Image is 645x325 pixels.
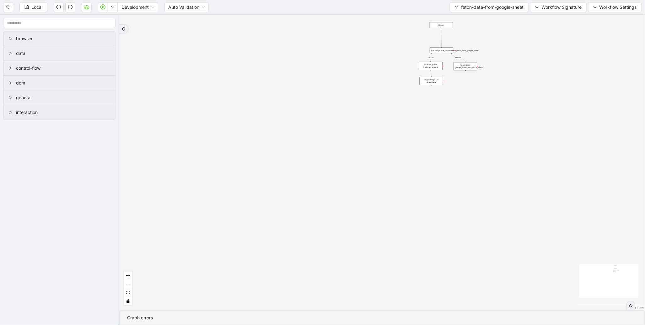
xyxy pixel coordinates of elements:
[54,2,64,12] button: undo
[455,5,459,9] span: down
[56,4,61,9] span: undo
[108,2,118,12] button: down
[454,62,477,70] div: raise_error: google_sheet_data_fetch_failed
[8,51,12,55] span: right
[419,62,443,70] div: execute_code: find_new_emails
[111,5,115,9] span: down
[629,304,633,308] span: double-right
[124,272,132,280] button: zoom in
[6,4,11,9] span: arrow-left
[8,66,12,70] span: right
[84,4,89,9] span: cloud-server
[8,96,12,100] span: right
[8,81,12,85] span: right
[452,54,465,62] g: Edge from luminai_server_request:read_data_from_google_sheet to raise_error: google_sheet_data_fe...
[588,2,642,12] button: downWorkflow Settings
[68,4,73,9] span: redo
[429,22,453,28] div: trigger
[541,4,582,11] span: Workflow Signature
[98,2,108,12] button: play-circle
[530,2,587,12] button: downWorkflow Signature
[3,46,115,61] div: data
[65,2,75,12] button: redo
[3,105,115,120] div: interaction
[124,289,132,297] button: fit view
[3,61,115,75] div: control-flow
[8,111,12,114] span: right
[420,77,443,85] div: set_return_value: sheetData
[168,3,205,12] span: Auto Validation
[16,109,110,116] span: interaction
[430,47,453,53] div: luminai_server_request:read_data_from_google_sheet
[8,37,12,41] span: right
[599,4,637,11] span: Workflow Settings
[3,76,115,90] div: dom
[16,50,110,57] span: data
[16,94,110,101] span: general
[16,79,110,86] span: dom
[420,77,443,85] div: set_return_value: sheetDataplus-circle
[427,54,434,61] g: Edge from luminai_server_request:read_data_from_google_sheet to execute_code: find_new_emails
[19,2,47,12] button: saveLocal
[121,27,126,31] span: double-right
[124,280,132,289] button: zoom out
[100,4,105,9] span: play-circle
[16,65,110,72] span: control-flow
[3,90,115,105] div: general
[429,87,433,91] span: plus-circle
[593,5,597,9] span: down
[535,5,539,9] span: down
[124,297,132,306] button: toggle interactivity
[3,31,115,46] div: browser
[464,73,468,77] span: plus-circle
[82,2,92,12] button: cloud-server
[121,3,154,12] span: Development
[450,2,529,12] button: downfetch-data-from-google-sheet
[454,62,477,70] div: raise_error: google_sheet_data_fetch_failedplus-circle
[461,4,524,11] span: fetch-data-from-google-sheet
[127,314,637,321] div: Graph errors
[3,2,13,12] button: arrow-left
[24,5,29,9] span: save
[31,4,42,11] span: Local
[16,35,110,42] span: browser
[628,306,644,310] a: React Flow attribution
